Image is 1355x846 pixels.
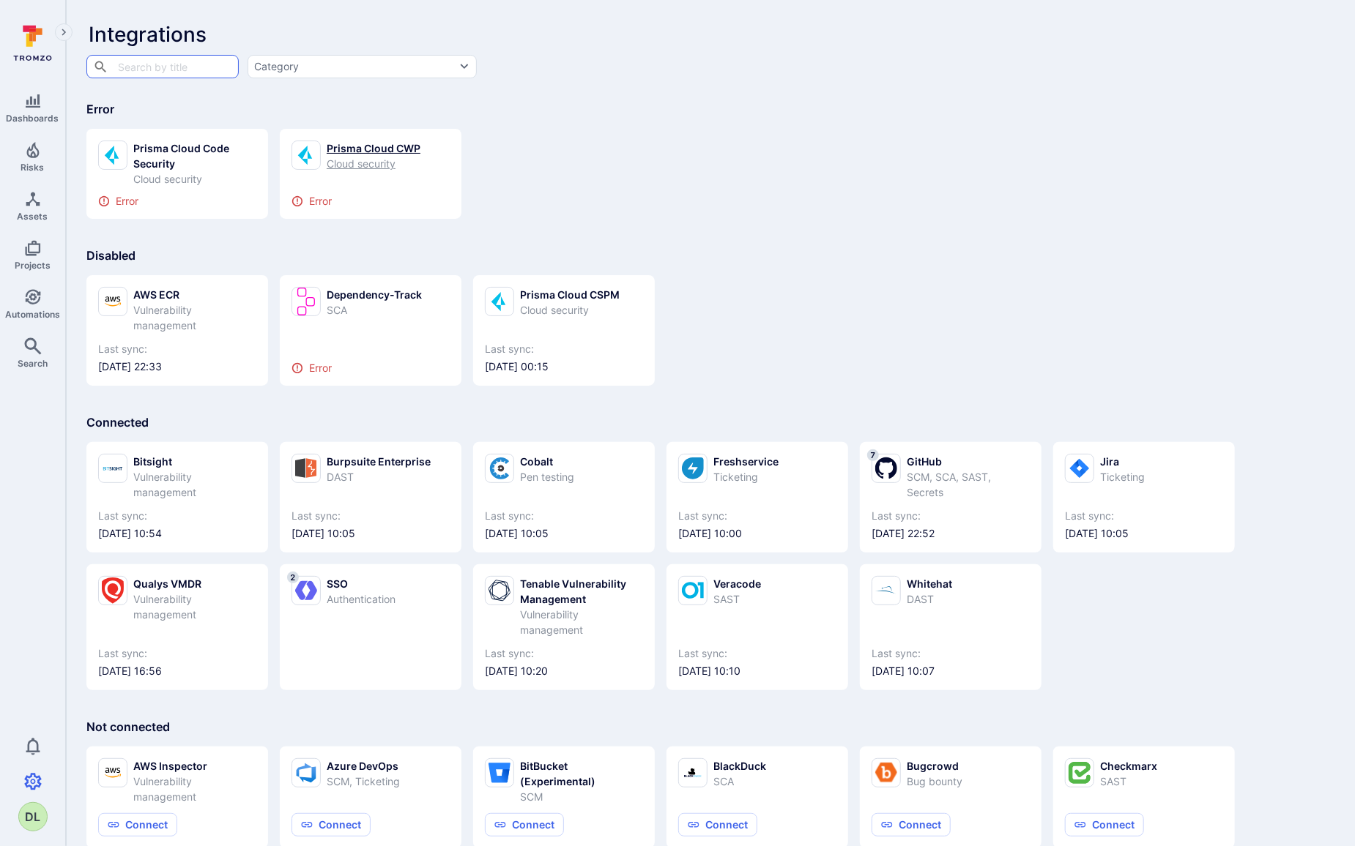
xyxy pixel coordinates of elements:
[254,59,299,74] div: Category
[678,509,836,523] span: Last sync:
[98,141,256,207] a: Prisma Cloud Code SecurityCloud securityError
[98,195,256,207] div: Error
[114,53,209,79] input: Search by title
[327,758,400,774] div: Azure DevOps
[485,509,643,523] span: Last sync:
[872,509,1030,523] span: Last sync:
[89,22,207,47] span: Integrations
[98,359,256,374] span: [DATE] 22:33
[292,141,450,207] a: Prisma Cloud CWPCloud securityError
[907,576,952,591] div: Whitehat
[98,287,256,374] a: AWS ECRVulnerability managementLast sync:[DATE] 22:33
[292,526,450,541] span: [DATE] 10:05
[678,576,836,678] a: VeracodeSASTLast sync:[DATE] 10:10
[21,162,45,173] span: Risks
[485,359,643,374] span: [DATE] 00:15
[86,719,170,734] span: Not connected
[485,454,643,541] a: CobaltPen testingLast sync:[DATE] 10:05
[1065,454,1223,541] a: JiraTicketingLast sync:[DATE] 10:05
[485,664,643,678] span: [DATE] 10:20
[86,415,149,430] span: Connected
[98,664,256,678] span: [DATE] 16:56
[327,156,420,171] div: Cloud security
[327,287,422,302] div: Dependency-Track
[86,102,114,116] span: Error
[713,758,766,774] div: BlackDuck
[133,287,256,302] div: AWS ECR
[98,646,256,661] span: Last sync:
[327,454,431,469] div: Burpsuite Enterprise
[520,454,574,469] div: Cobalt
[18,358,48,369] span: Search
[133,591,256,622] div: Vulnerability management
[292,454,450,541] a: Burpsuite EnterpriseDASTLast sync:[DATE] 10:05
[485,287,643,374] a: Prisma Cloud CSPMCloud securityLast sync:[DATE] 00:15
[98,813,177,836] button: Connect
[15,260,51,271] span: Projects
[678,526,836,541] span: [DATE] 10:00
[485,813,564,836] button: Connect
[327,141,420,156] div: Prisma Cloud CWP
[59,26,69,39] i: Expand navigation menu
[485,342,643,356] span: Last sync:
[520,469,574,484] div: Pen testing
[5,309,60,320] span: Automations
[18,802,48,831] button: DL
[98,509,256,523] span: Last sync:
[520,607,643,637] div: Vulnerability management
[872,526,1030,541] span: [DATE] 22:52
[98,526,256,541] span: [DATE] 10:54
[292,509,450,523] span: Last sync:
[1065,509,1223,523] span: Last sync:
[678,664,836,678] span: [DATE] 10:10
[1100,454,1145,469] div: Jira
[520,758,643,789] div: BitBucket (Experimental)
[133,774,256,804] div: Vulnerability management
[133,576,256,591] div: Qualys VMDR
[18,211,48,222] span: Assets
[292,195,450,207] div: Error
[327,302,422,318] div: SCA
[713,774,766,789] div: SCA
[907,591,952,607] div: DAST
[713,591,761,607] div: SAST
[485,646,643,661] span: Last sync:
[133,171,256,187] div: Cloud security
[713,454,779,469] div: Freshservice
[867,449,879,461] span: 7
[133,469,256,500] div: Vulnerability management
[907,774,962,789] div: Bug bounty
[133,302,256,333] div: Vulnerability management
[55,23,73,41] button: Expand navigation menu
[678,454,836,541] a: FreshserviceTicketingLast sync:[DATE] 10:00
[98,576,256,678] a: Qualys VMDRVulnerability managementLast sync:[DATE] 16:56
[907,454,1030,469] div: GitHub
[872,664,1030,678] span: [DATE] 10:07
[327,469,431,484] div: DAST
[713,469,779,484] div: Ticketing
[678,646,836,661] span: Last sync:
[872,813,951,836] button: Connect
[907,758,962,774] div: Bugcrowd
[292,813,371,836] button: Connect
[520,789,643,804] div: SCM
[713,576,761,591] div: Veracode
[520,287,620,302] div: Prisma Cloud CSPM
[1100,774,1157,789] div: SAST
[872,646,1030,661] span: Last sync:
[133,141,256,171] div: Prisma Cloud Code Security
[1065,526,1223,541] span: [DATE] 10:05
[485,526,643,541] span: [DATE] 10:05
[248,55,477,78] button: Category
[1065,813,1144,836] button: Connect
[133,454,256,469] div: Bitsight
[98,342,256,356] span: Last sync:
[133,758,256,774] div: AWS Inspector
[520,576,643,607] div: Tenable Vulnerability Management
[907,469,1030,500] div: SCM, SCA, SAST, Secrets
[18,802,48,831] div: Dennis Lee
[678,813,757,836] button: Connect
[7,113,59,124] span: Dashboards
[292,362,450,374] div: Error
[86,248,135,263] span: Disabled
